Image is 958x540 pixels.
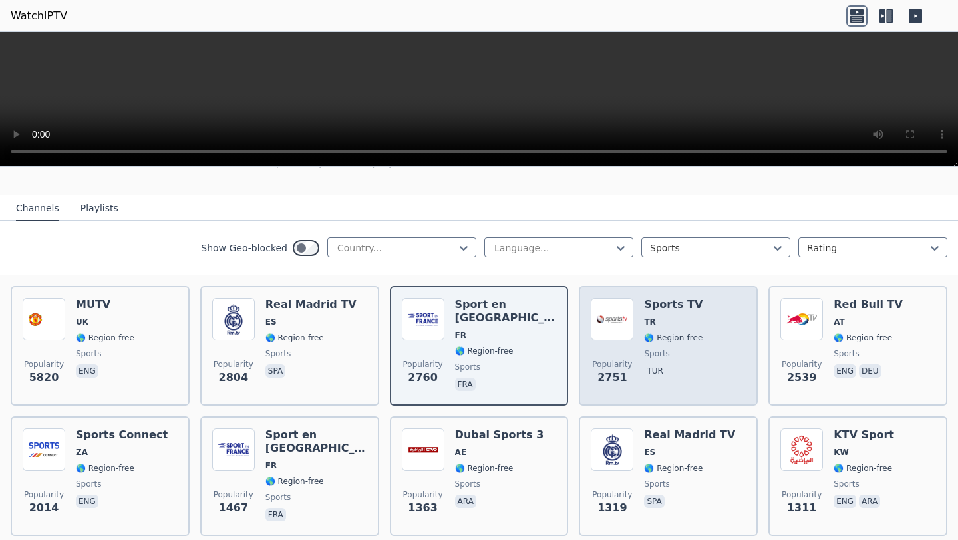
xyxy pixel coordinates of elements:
h6: Sport en [GEOGRAPHIC_DATA] [265,428,367,455]
span: AT [834,317,845,327]
span: sports [265,492,291,503]
span: 5820 [29,370,59,386]
span: 2760 [408,370,438,386]
img: Sport en France [212,428,255,471]
span: FR [455,330,466,340]
p: eng [76,364,98,378]
span: FR [265,460,277,471]
span: 🌎 Region-free [644,333,703,343]
img: Real Madrid TV [591,428,633,471]
p: eng [76,495,98,508]
span: Popularity [782,489,822,500]
span: 2751 [597,370,627,386]
span: 1467 [219,500,249,516]
p: ara [859,495,880,508]
span: 🌎 Region-free [834,463,892,473]
p: tur [644,364,665,378]
h6: MUTV [76,298,134,311]
span: Popularity [403,359,443,370]
h6: Sport en [GEOGRAPHIC_DATA] [455,298,557,325]
label: Show Geo-blocked [201,241,287,255]
button: Channels [16,196,59,221]
img: KTV Sport [780,428,823,471]
span: ES [265,317,277,327]
span: 🌎 Region-free [834,333,892,343]
span: sports [265,348,291,359]
span: Popularity [592,359,632,370]
span: 🌎 Region-free [455,346,514,356]
span: sports [455,362,480,372]
span: ES [644,447,655,458]
img: Sports Connect [23,428,65,471]
span: sports [455,479,480,489]
img: Red Bull TV [780,298,823,340]
p: eng [834,364,856,378]
span: 🌎 Region-free [455,463,514,473]
p: eng [834,495,856,508]
img: MUTV [23,298,65,340]
span: Popularity [214,489,253,500]
p: fra [455,378,476,391]
span: TR [644,317,655,327]
h6: Real Madrid TV [644,428,735,442]
p: fra [265,508,286,521]
span: sports [834,479,859,489]
span: Popularity [24,359,64,370]
span: sports [644,348,669,359]
span: sports [76,348,101,359]
button: Playlists [80,196,118,221]
h6: Sports TV [644,298,703,311]
span: Popularity [214,359,253,370]
h6: Real Madrid TV [265,298,357,311]
span: 2539 [787,370,817,386]
span: 1363 [408,500,438,516]
span: 1311 [787,500,817,516]
span: 2014 [29,500,59,516]
img: Dubai Sports 3 [402,428,444,471]
h6: Dubai Sports 3 [455,428,544,442]
span: 🌎 Region-free [265,333,324,343]
span: ZA [76,447,88,458]
span: 1319 [597,500,627,516]
span: Popularity [403,489,443,500]
p: spa [644,495,664,508]
span: Popularity [24,489,64,500]
p: ara [455,495,476,508]
span: KW [834,447,849,458]
span: sports [644,479,669,489]
span: sports [76,479,101,489]
p: spa [265,364,285,378]
span: 🌎 Region-free [76,333,134,343]
span: Popularity [592,489,632,500]
span: sports [834,348,859,359]
h6: Red Bull TV [834,298,903,311]
span: UK [76,317,88,327]
img: Sports TV [591,298,633,340]
a: WatchIPTV [11,8,67,24]
span: 🌎 Region-free [644,463,703,473]
span: AE [455,447,466,458]
span: 🌎 Region-free [76,463,134,473]
span: 2804 [219,370,249,386]
h6: Sports Connect [76,428,168,442]
h6: KTV Sport [834,428,894,442]
img: Sport en France [402,298,444,340]
img: Real Madrid TV [212,298,255,340]
span: Popularity [782,359,822,370]
p: deu [859,364,881,378]
span: 🌎 Region-free [265,476,324,487]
